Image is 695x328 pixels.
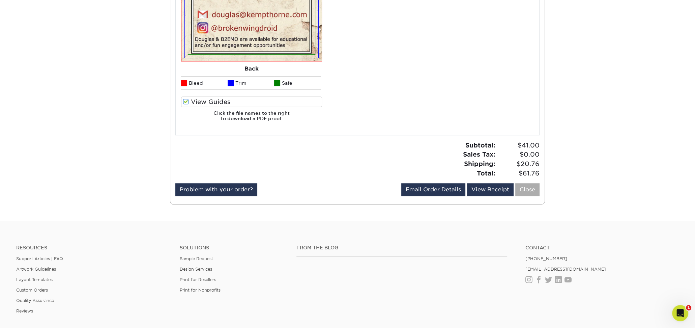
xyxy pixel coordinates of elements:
h6: Click the file names to the right to download a PDF proof. [181,110,322,127]
a: Quality Assurance [16,298,54,303]
span: $0.00 [497,150,540,159]
span: 1 [686,305,691,310]
a: Close [515,183,540,196]
span: $41.00 [497,141,540,150]
label: View Guides [181,97,322,107]
li: Bleed [181,76,228,90]
div: ***If you are working in a program other than Photoshop, we would recommend saving as or exportin... [11,63,105,89]
p: Active 30m ago [33,8,67,15]
a: Artwork Guidelines [16,267,56,272]
a: Problem with your order? [175,183,257,196]
h4: Resources [16,245,170,251]
span: $61.76 [497,169,540,178]
a: [URL][DOMAIN_NAME] [16,163,68,168]
h4: From the Blog [296,245,507,251]
a: Print for Resellers [180,277,216,282]
a: [EMAIL_ADDRESS][DOMAIN_NAME] [525,267,606,272]
button: Send a message… [115,218,126,229]
button: go back [4,3,17,16]
iframe: Intercom live chat [672,305,688,321]
div: Close [118,3,131,15]
a: Design Services [180,267,212,272]
a: Sample Request [180,256,213,261]
li: Trim [228,76,274,90]
h4: Solutions [180,245,286,251]
a: Layout Templates [16,277,53,282]
strong: Shipping: [464,160,495,167]
div: When ready to re-upload your revised files, please log in to your account at and go to your activ... [11,149,105,189]
div: Back [181,61,322,76]
span: $20.76 [497,159,540,169]
a: Support Articles | FAQ [16,256,63,261]
div: If you have any questions about these issues or need further assistance, please visit our support... [11,103,105,136]
button: Gif picker [32,221,37,226]
a: View Receipt [467,183,514,196]
b: Image Resolution [11,17,57,22]
img: Profile image for Julie [19,4,30,15]
strong: Subtotal: [465,141,495,149]
i: You will receive a copy of this message by email [11,176,103,188]
button: Home [106,3,118,16]
textarea: Message… [6,207,129,218]
a: Email Order Details [401,183,465,196]
a: Contact [525,245,679,251]
div: [PERSON_NAME] • 12m ago [11,194,68,198]
button: Emoji picker [21,221,27,226]
strong: Sales Tax: [463,151,495,158]
button: Upload attachment [10,221,16,226]
a: Print for Nonprofits [180,288,221,293]
a: Custom Orders [16,288,48,293]
a: [PHONE_NUMBER] [525,256,567,261]
h1: [PERSON_NAME] [33,3,77,8]
li: Safe [274,76,321,90]
div: Your files are low-resolution (118 dpi). For the best printed appearance, image files should be c... [11,10,105,50]
button: Start recording [43,221,48,226]
strong: Total: [477,169,495,177]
